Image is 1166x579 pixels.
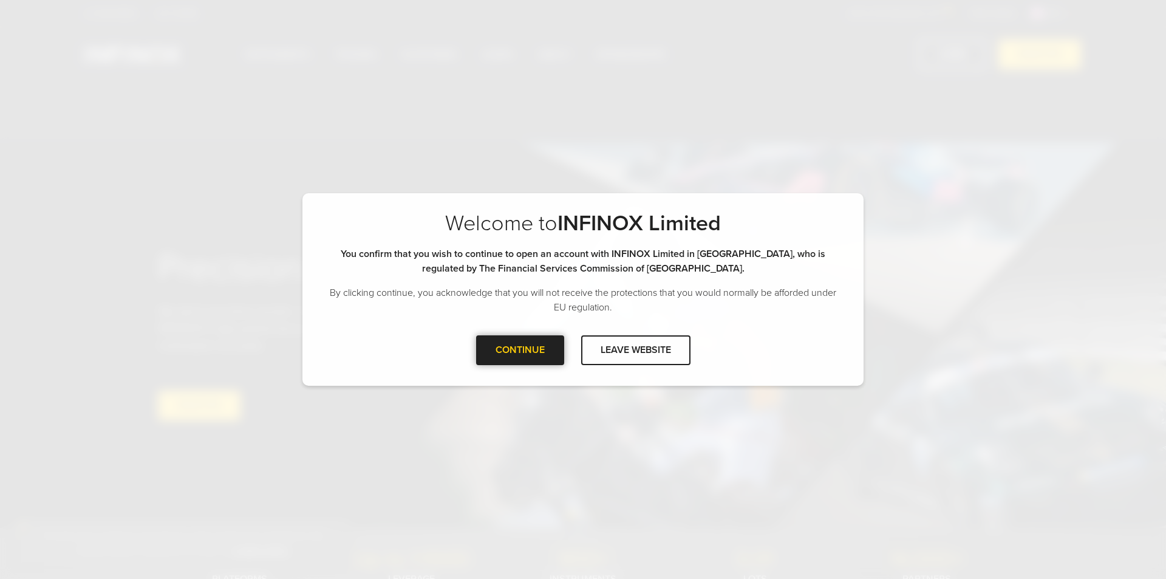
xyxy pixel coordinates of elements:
[581,335,690,365] div: LEAVE WEBSITE
[476,335,564,365] div: CONTINUE
[327,286,839,315] p: By clicking continue, you acknowledge that you will not receive the protections that you would no...
[327,210,839,237] p: Welcome to
[557,210,721,236] strong: INFINOX Limited
[341,248,825,275] strong: You confirm that you wish to continue to open an account with INFINOX Limited in [GEOGRAPHIC_DATA...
